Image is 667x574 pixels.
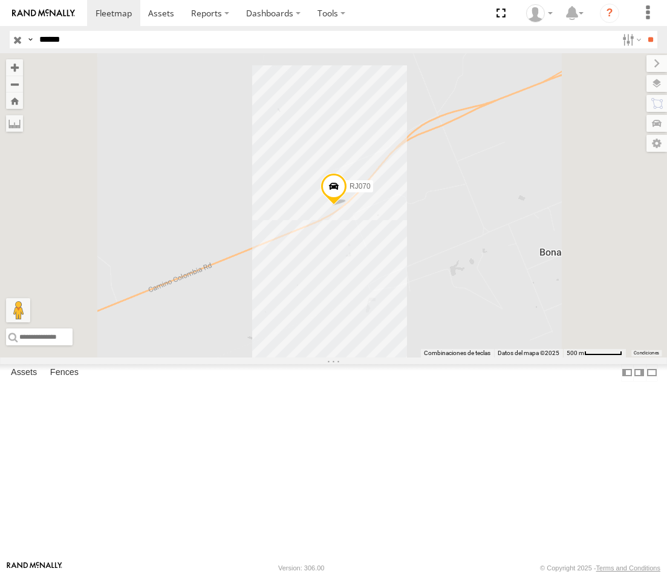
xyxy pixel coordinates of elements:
[6,76,23,93] button: Zoom out
[596,564,660,572] a: Terms and Conditions
[350,182,371,191] span: RJ070
[44,364,85,381] label: Fences
[563,349,626,357] button: Escala del mapa: 500 m por 59 píxeles
[522,4,557,22] div: Josue Jimenez
[5,364,43,381] label: Assets
[25,31,35,48] label: Search Query
[424,349,490,357] button: Combinaciones de teclas
[646,364,658,382] label: Hide Summary Table
[567,350,584,356] span: 500 m
[278,564,324,572] div: Version: 306.00
[6,59,23,76] button: Zoom in
[6,115,23,132] label: Measure
[6,93,23,109] button: Zoom Home
[621,364,633,382] label: Dock Summary Table to the Left
[600,4,619,23] i: ?
[617,31,643,48] label: Search Filter Options
[633,364,645,382] label: Dock Summary Table to the Right
[12,9,75,18] img: rand-logo.svg
[646,135,667,152] label: Map Settings
[7,562,62,574] a: Visit our Website
[6,298,30,322] button: Arrastra el hombrecito naranja al mapa para abrir Street View
[540,564,660,572] div: © Copyright 2025 -
[498,350,559,356] span: Datos del mapa ©2025
[634,351,659,356] a: Condiciones (se abre en una nueva pestaña)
